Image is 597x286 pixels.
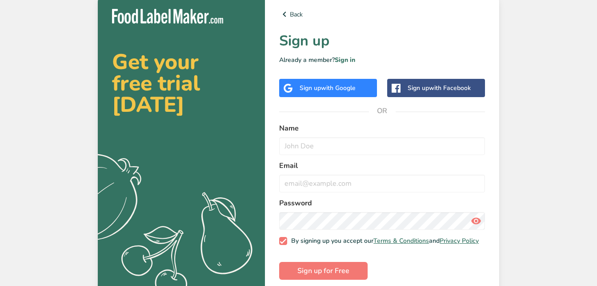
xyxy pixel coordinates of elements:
a: Sign in [335,56,355,64]
h1: Sign up [279,30,485,52]
a: Back [279,9,485,20]
input: John Doe [279,137,485,155]
div: Sign up [408,83,471,93]
p: Already a member? [279,55,485,65]
a: Terms & Conditions [373,237,429,245]
span: Sign up for Free [297,266,349,276]
span: By signing up you accept our and [287,237,479,245]
label: Email [279,160,485,171]
span: OR [369,98,396,124]
button: Sign up for Free [279,262,368,280]
span: with Facebook [429,84,471,92]
img: Food Label Maker [112,9,223,24]
span: with Google [321,84,356,92]
a: Privacy Policy [440,237,479,245]
input: email@example.com [279,175,485,192]
div: Sign up [300,83,356,93]
h2: Get your free trial [DATE] [112,51,251,115]
label: Name [279,123,485,134]
label: Password [279,198,485,208]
